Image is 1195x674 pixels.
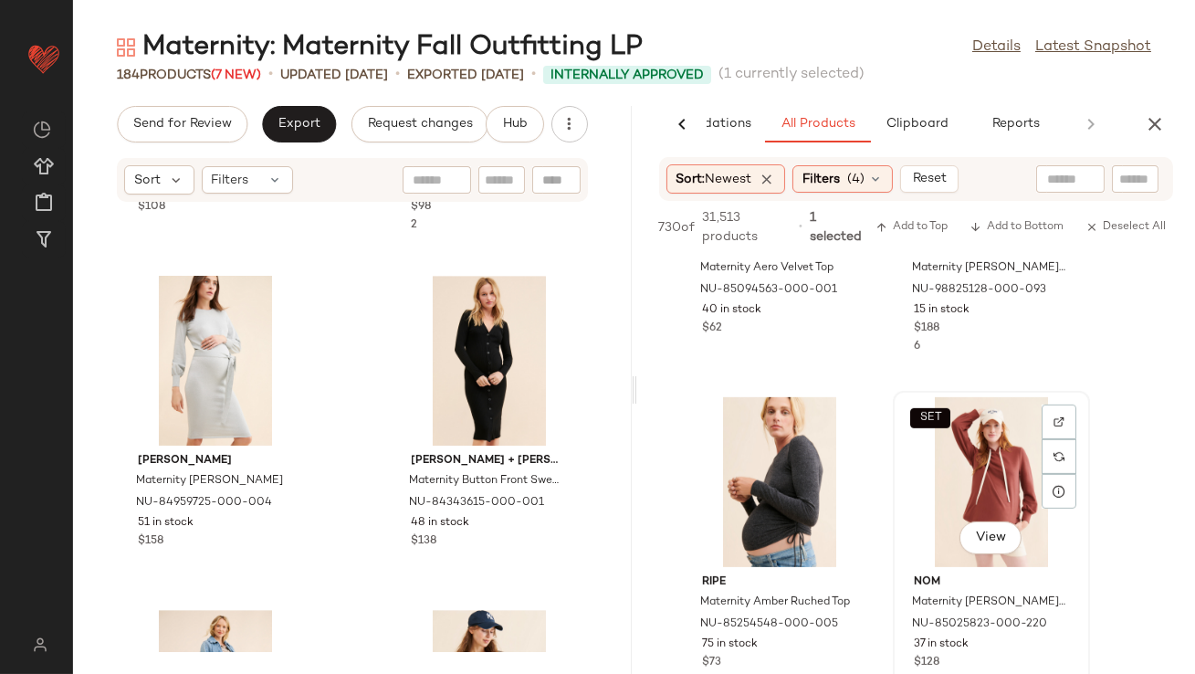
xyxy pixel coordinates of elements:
span: 51 in stock [138,515,194,532]
span: Filters [802,170,840,189]
span: 48 in stock [412,515,470,532]
span: Maternity [PERSON_NAME] [136,473,283,490]
span: Maternity Aero Velvet Top [700,260,833,277]
img: 84343615_001_b [397,276,582,446]
span: AI Recommendations [617,117,750,132]
span: Export [278,117,320,132]
button: Deselect All [1078,216,1173,238]
img: heart_red.DM2ytmEG.svg [26,40,62,77]
a: Latest Snapshot [1035,37,1151,58]
span: • [395,64,400,86]
span: $158 [138,533,163,550]
p: updated [DATE] [280,66,388,85]
div: Maternity: Maternity Fall Outfitting LP [117,29,643,66]
button: Add to Top [868,216,955,238]
span: (1 currently selected) [718,64,865,86]
button: Export [262,106,336,142]
span: Add to Top [875,221,948,234]
span: • [799,219,802,236]
span: NU-98825128-000-093 [912,282,1046,299]
span: 15 in stock [914,302,970,319]
span: NU-84343615-000-001 [410,495,545,511]
span: Maternity [PERSON_NAME] Nursing Hoodie [912,595,1067,611]
button: Reset [900,165,959,193]
span: $138 [412,533,437,550]
button: View [959,521,1022,554]
span: Hub [501,117,527,132]
img: svg%3e [117,38,135,57]
button: SET [910,408,950,428]
span: [PERSON_NAME] + [PERSON_NAME] [412,453,567,469]
button: Send for Review [117,106,247,142]
span: 2 [412,219,418,231]
img: svg%3e [1053,451,1064,462]
img: 85254548_005_b [687,397,872,567]
span: Reset [912,172,947,186]
span: $98 [412,199,432,216]
button: Request changes [351,106,488,142]
span: $62 [702,321,722,337]
span: • [268,64,273,86]
span: NU-84959725-000-004 [136,495,272,511]
span: NU-85094563-000-001 [700,282,837,299]
span: Maternity [PERSON_NAME] Bermuda Shorts [912,260,1067,277]
img: svg%3e [33,121,51,139]
span: Deselect All [1085,221,1166,234]
span: Sort: [676,170,752,189]
span: 184 [117,68,140,82]
span: 730 of [659,218,696,237]
span: Newest [706,173,752,186]
span: Send for Review [132,117,232,132]
span: [PERSON_NAME] [138,453,293,469]
span: NU-85254548-000-005 [700,616,838,633]
img: svg%3e [1053,416,1064,427]
p: Exported [DATE] [407,66,524,85]
span: 40 in stock [702,302,761,319]
a: Details [972,37,1021,58]
div: Products [117,66,261,85]
span: Add to Bottom [970,221,1064,234]
span: Sort [134,171,161,190]
span: (7 New) [211,68,261,82]
span: ripe [702,574,857,591]
span: 1 selected [810,208,867,247]
span: SET [918,412,941,425]
span: $128 [914,655,939,671]
span: Clipboard [885,117,948,132]
span: 37 in stock [914,637,969,653]
img: 85025823_220_b [899,397,1084,567]
span: Request changes [367,117,473,132]
span: Reports [991,117,1039,132]
img: svg%3e [22,637,58,652]
span: $73 [702,655,721,671]
span: (4) [847,170,865,189]
button: Add to Bottom [962,216,1071,238]
span: 31,513 products [703,208,792,247]
button: Hub [486,106,544,142]
img: 84959725_004_b [123,276,308,446]
span: $108 [138,199,165,216]
span: 6 [914,341,920,353]
span: • [531,64,536,86]
span: $188 [914,321,939,337]
span: Filters [212,171,249,190]
span: Internally Approved [550,66,704,85]
span: Maternity Amber Ruched Top [700,595,850,611]
span: 75 in stock [702,637,758,653]
span: View [975,531,1006,545]
span: NU-85025823-000-220 [912,616,1047,633]
span: All Products [780,117,854,132]
span: Maternity Button Front Sweater Dress [410,473,565,490]
span: nom [914,574,1069,591]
